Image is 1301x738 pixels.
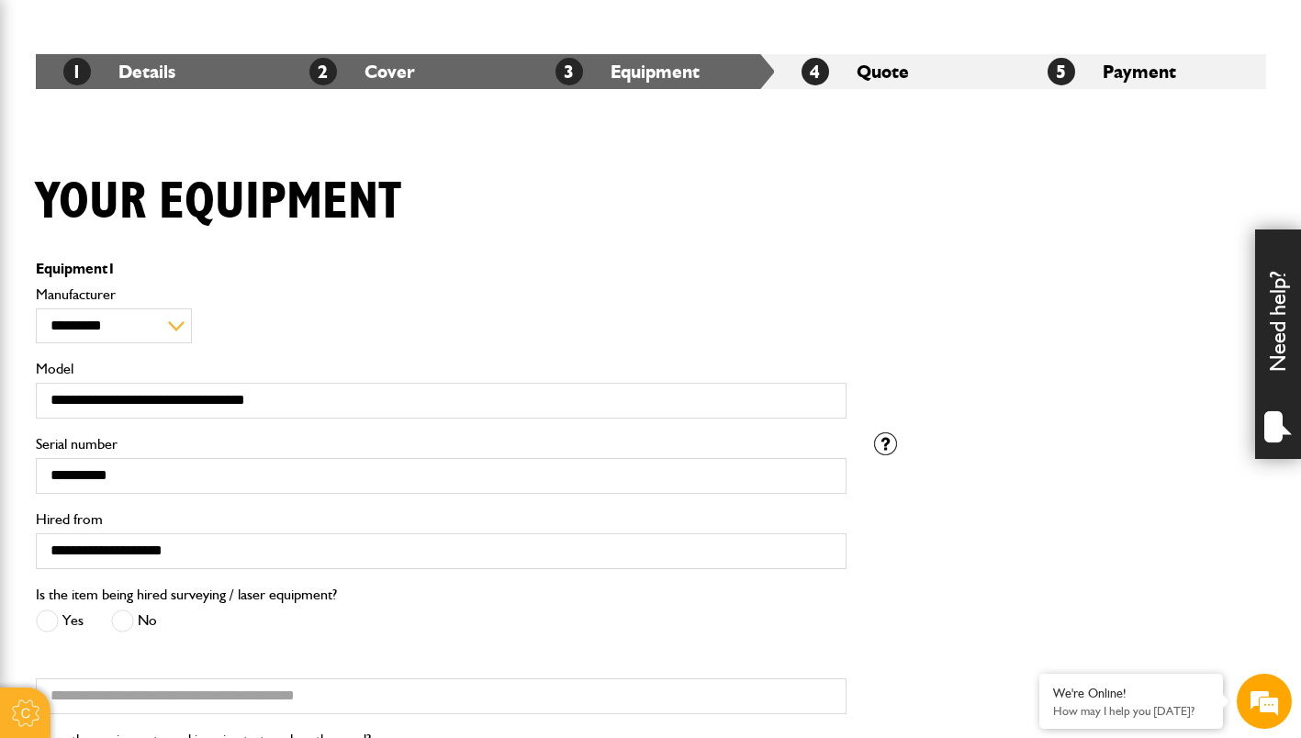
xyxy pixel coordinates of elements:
[36,262,847,276] p: Equipment
[31,102,77,128] img: d_20077148190_company_1631870298795_20077148190
[36,512,847,527] label: Hired from
[36,587,337,602] label: Is the item being hired surveying / laser equipment?
[528,54,774,89] li: Equipment
[1053,704,1209,718] p: How may I help you today?
[36,609,84,632] label: Yes
[24,332,335,550] textarea: Type your message and hit 'Enter'
[309,58,337,85] span: 2
[36,362,847,376] label: Model
[802,58,829,85] span: 4
[1048,58,1075,85] span: 5
[36,437,847,452] label: Serial number
[1053,686,1209,701] div: We're Online!
[63,58,91,85] span: 1
[774,54,1020,89] li: Quote
[36,172,401,233] h1: Your equipment
[250,565,333,590] em: Start Chat
[111,609,157,632] label: No
[24,278,335,319] input: Enter your phone number
[1255,229,1301,459] div: Need help?
[24,170,335,210] input: Enter your last name
[301,9,345,53] div: Minimize live chat window
[63,61,175,83] a: 1Details
[95,103,308,127] div: Chat with us now
[107,260,116,277] span: 1
[1020,54,1266,89] li: Payment
[309,61,415,83] a: 2Cover
[555,58,583,85] span: 3
[36,287,847,302] label: Manufacturer
[24,224,335,264] input: Enter your email address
